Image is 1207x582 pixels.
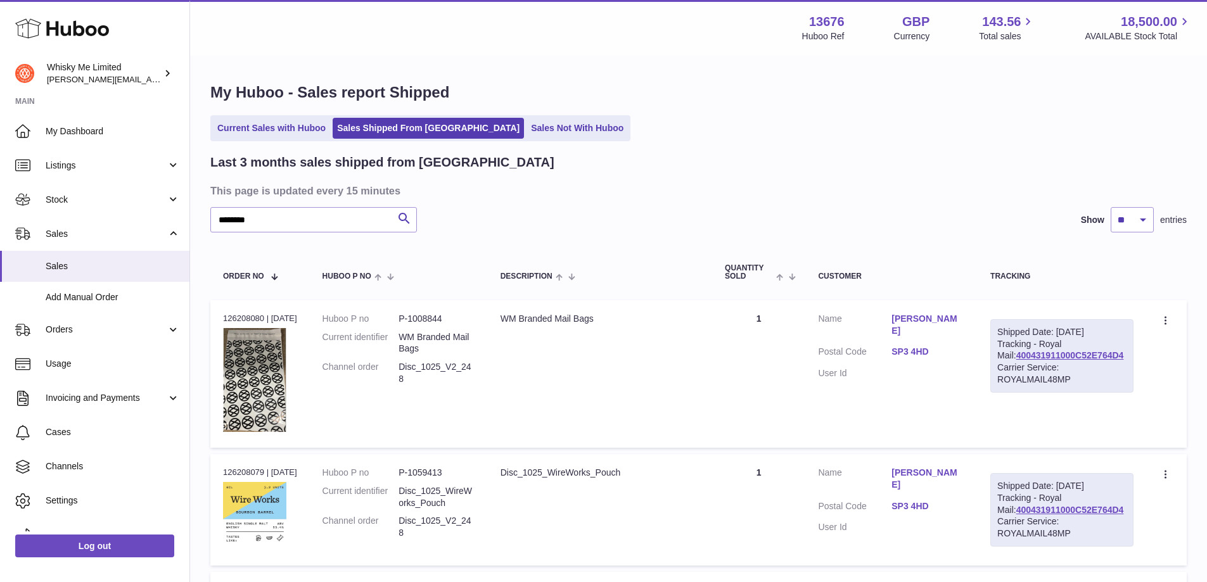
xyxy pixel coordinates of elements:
[210,154,554,171] h2: Last 3 months sales shipped from [GEOGRAPHIC_DATA]
[223,482,286,544] img: 1758532642.png
[399,361,475,385] dd: Disc_1025_V2_248
[323,361,399,385] dt: Channel order
[818,500,891,516] dt: Postal Code
[997,516,1127,540] div: Carrier Service: ROYALMAIL48MP
[1121,13,1177,30] span: 18,500.00
[223,467,297,478] div: 126208079 | [DATE]
[818,313,891,340] dt: Name
[323,467,399,479] dt: Huboo P no
[527,118,628,139] a: Sales Not With Huboo
[46,529,180,541] span: Returns
[891,467,965,491] a: [PERSON_NAME]
[891,313,965,337] a: [PERSON_NAME]
[399,313,475,325] dd: P-1008844
[997,480,1127,492] div: Shipped Date: [DATE]
[818,521,891,533] dt: User Id
[210,82,1187,103] h1: My Huboo - Sales report Shipped
[979,30,1035,42] span: Total sales
[46,358,180,370] span: Usage
[46,460,180,472] span: Channels
[997,326,1127,338] div: Shipped Date: [DATE]
[802,30,845,42] div: Huboo Ref
[46,125,180,137] span: My Dashboard
[399,331,475,355] dd: WM Branded Mail Bags
[997,362,1127,386] div: Carrier Service: ROYALMAIL48MP
[1160,214,1187,226] span: entries
[46,392,167,404] span: Invoicing and Payments
[47,61,161,85] div: Whisky Me Limited
[333,118,524,139] a: Sales Shipped From [GEOGRAPHIC_DATA]
[1081,214,1104,226] label: Show
[210,184,1184,198] h3: This page is updated every 15 minutes
[891,346,965,358] a: SP3 4HD
[979,13,1035,42] a: 143.56 Total sales
[46,160,167,172] span: Listings
[223,313,297,324] div: 126208080 | [DATE]
[46,426,180,438] span: Cases
[990,319,1134,393] div: Tracking - Royal Mail:
[47,74,254,84] span: [PERSON_NAME][EMAIL_ADDRESS][DOMAIN_NAME]
[809,13,845,30] strong: 13676
[712,300,805,448] td: 1
[818,367,891,379] dt: User Id
[46,495,180,507] span: Settings
[725,264,773,281] span: Quantity Sold
[1085,30,1192,42] span: AVAILABLE Stock Total
[1085,13,1192,42] a: 18,500.00 AVAILABLE Stock Total
[46,228,167,240] span: Sales
[223,328,286,432] img: 1725358317.png
[46,291,180,303] span: Add Manual Order
[323,485,399,509] dt: Current identifier
[213,118,330,139] a: Current Sales with Huboo
[399,467,475,479] dd: P-1059413
[15,535,174,557] a: Log out
[46,194,167,206] span: Stock
[1016,350,1124,360] a: 400431911000C52E764D4
[223,272,264,281] span: Order No
[399,515,475,539] dd: Disc_1025_V2_248
[501,272,552,281] span: Description
[818,346,891,361] dt: Postal Code
[818,467,891,494] dt: Name
[990,272,1134,281] div: Tracking
[990,473,1134,547] div: Tracking - Royal Mail:
[712,454,805,566] td: 1
[501,467,699,479] div: Disc_1025_WireWorks_Pouch
[15,64,34,83] img: frances@whiskyshop.com
[902,13,929,30] strong: GBP
[982,13,1021,30] span: 143.56
[46,260,180,272] span: Sales
[323,331,399,355] dt: Current identifier
[501,313,699,325] div: WM Branded Mail Bags
[323,313,399,325] dt: Huboo P no
[46,324,167,336] span: Orders
[399,485,475,509] dd: Disc_1025_WireWorks_Pouch
[323,515,399,539] dt: Channel order
[323,272,371,281] span: Huboo P no
[1016,505,1124,515] a: 400431911000C52E764D4
[818,272,965,281] div: Customer
[891,500,965,512] a: SP3 4HD
[894,30,930,42] div: Currency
